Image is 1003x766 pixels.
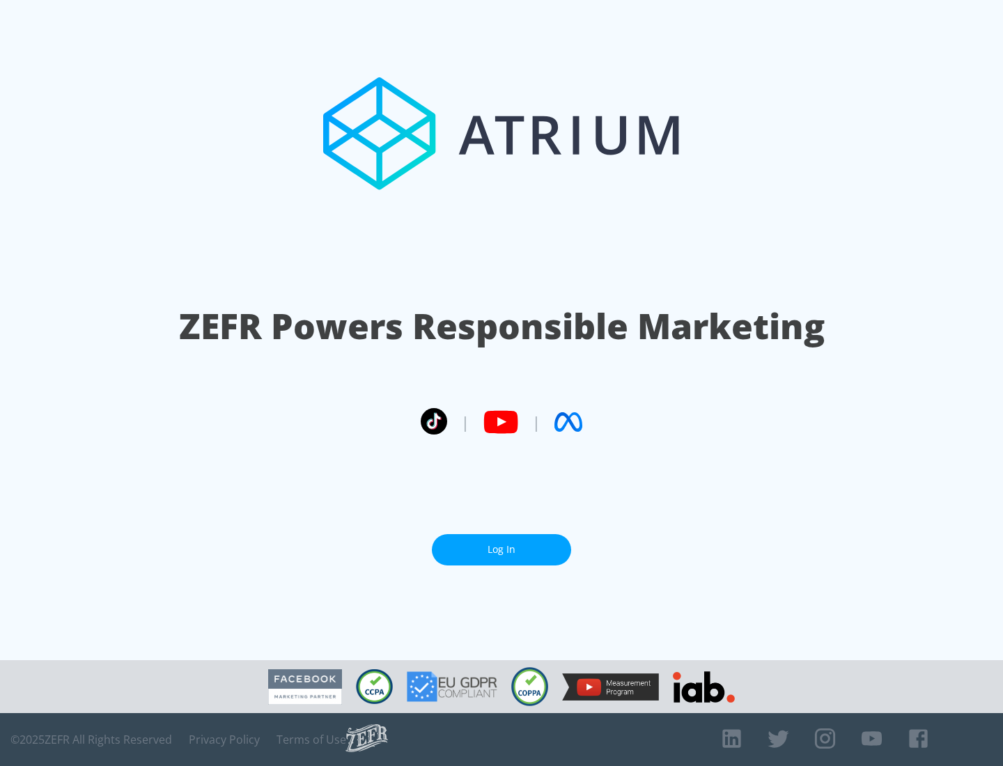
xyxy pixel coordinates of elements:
img: CCPA Compliant [356,669,393,704]
span: | [532,412,541,432]
a: Privacy Policy [189,733,260,747]
span: | [461,412,469,432]
img: COPPA Compliant [511,667,548,706]
span: © 2025 ZEFR All Rights Reserved [10,733,172,747]
img: GDPR Compliant [407,671,497,702]
img: YouTube Measurement Program [562,673,659,701]
img: Facebook Marketing Partner [268,669,342,705]
img: IAB [673,671,735,703]
a: Terms of Use [277,733,346,747]
h1: ZEFR Powers Responsible Marketing [179,302,825,350]
a: Log In [432,534,571,565]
